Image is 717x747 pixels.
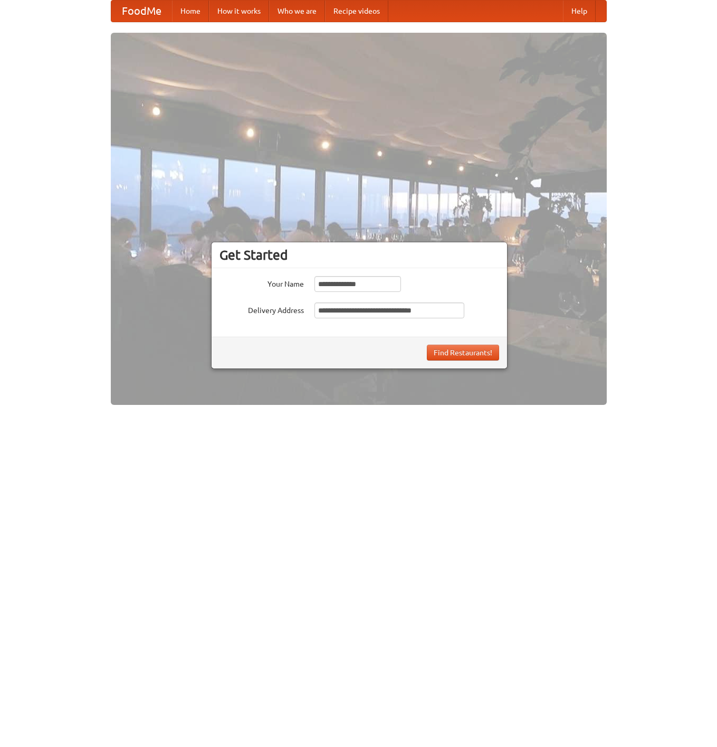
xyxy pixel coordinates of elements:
a: How it works [209,1,269,22]
button: Find Restaurants! [427,345,499,361]
a: FoodMe [111,1,172,22]
a: Who we are [269,1,325,22]
label: Delivery Address [219,302,304,316]
a: Home [172,1,209,22]
label: Your Name [219,276,304,289]
a: Help [563,1,596,22]
a: Recipe videos [325,1,388,22]
h3: Get Started [219,247,499,263]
